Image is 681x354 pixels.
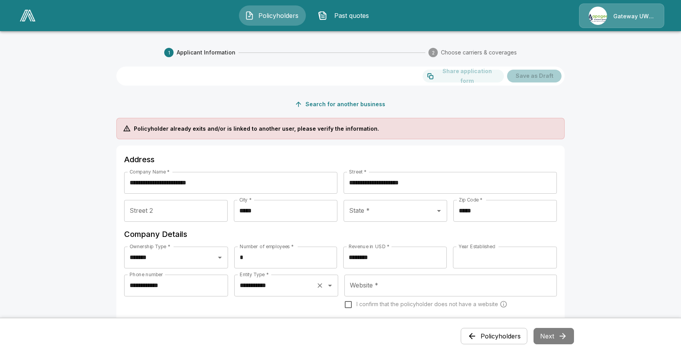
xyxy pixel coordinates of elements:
[239,5,306,26] button: Policyholders IconPolicyholders
[459,196,483,203] label: Zip Code *
[124,228,557,240] h6: Company Details
[124,153,557,166] h6: Address
[432,50,434,56] text: 2
[349,243,390,250] label: Revenue in USD *
[325,280,335,291] button: Open
[257,11,300,20] span: Policyholders
[318,11,327,20] img: Past quotes Icon
[349,168,367,175] label: Street *
[239,196,252,203] label: City *
[293,97,388,112] button: Search for another business
[500,300,507,308] svg: Carriers run a cyber security scan on the policyholders' websites. Please enter a website wheneve...
[330,11,373,20] span: Past quotes
[214,252,225,263] button: Open
[20,10,35,21] img: AA Logo
[177,49,235,56] span: Applicant Information
[240,271,269,278] label: Entity Type *
[134,124,379,133] p: Policyholder already exits and/or is linked to another user, please verify the information.
[434,205,444,216] button: Open
[312,5,379,26] button: Past quotes IconPast quotes
[356,300,498,308] span: I confirm that the policyholder does not have a website
[461,328,527,344] button: Policyholders
[240,243,294,250] label: Number of employees *
[458,243,495,250] label: Year Established
[314,280,325,291] button: Clear
[441,49,517,56] span: Choose carriers & coverages
[245,11,254,20] img: Policyholders Icon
